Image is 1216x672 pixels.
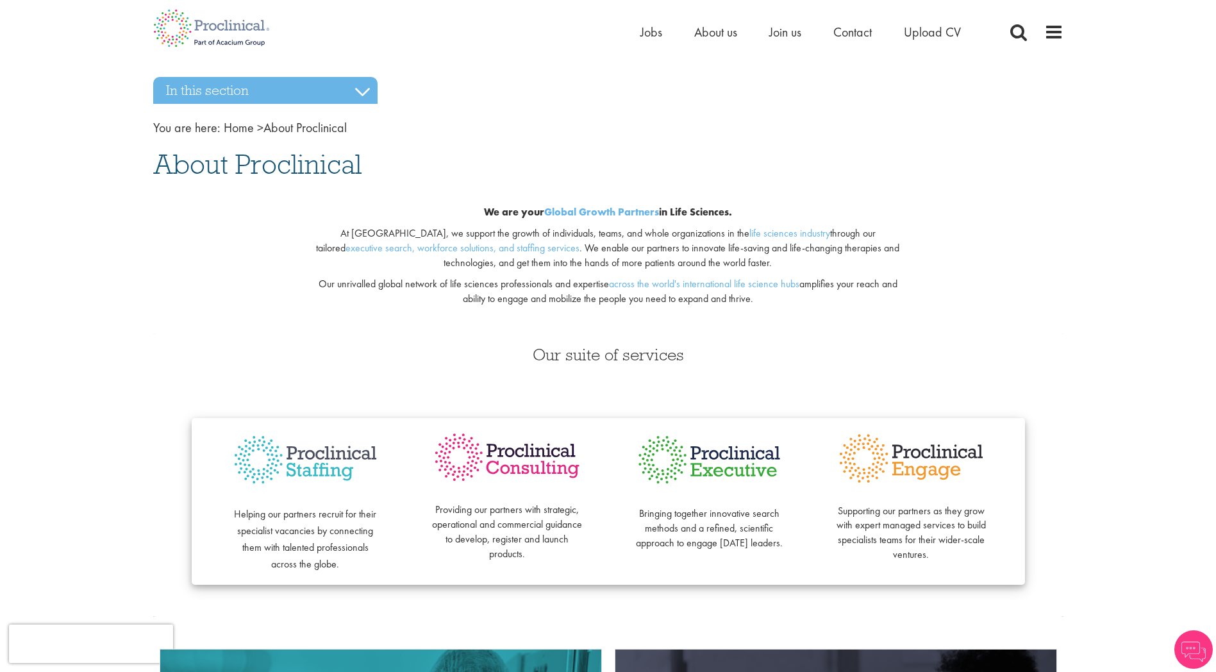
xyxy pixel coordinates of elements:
span: You are here: [153,119,221,136]
a: Join us [769,24,801,40]
a: About us [694,24,737,40]
img: Proclinical Executive [634,431,785,489]
a: Global Growth Partners [544,205,659,219]
span: Helping our partners recruit for their specialist vacancies by connecting them with talented prof... [234,507,376,571]
iframe: reCAPTCHA [9,625,173,663]
img: Proclinical Consulting [432,431,583,484]
a: breadcrumb link to Home [224,119,254,136]
span: > [257,119,263,136]
a: Contact [833,24,872,40]
p: Providing our partners with strategic, operational and commercial guidance to develop, register a... [432,489,583,562]
p: Our unrivalled global network of life sciences professionals and expertise amplifies your reach a... [308,277,908,307]
span: About Proclinical [224,119,347,136]
h3: Our suite of services [153,346,1063,363]
a: life sciences industry [749,226,830,240]
a: Jobs [640,24,662,40]
img: Proclinical Staffing [230,431,381,489]
b: We are your in Life Sciences. [484,205,732,219]
a: Upload CV [904,24,961,40]
span: About Proclinical [153,147,362,181]
a: across the world's international life science hubs [609,277,799,290]
img: Proclinical Engage [836,431,987,486]
p: Supporting our partners as they grow with expert managed services to build specialists teams for ... [836,489,987,562]
img: Chatbot [1174,630,1213,669]
p: At [GEOGRAPHIC_DATA], we support the growth of individuals, teams, and whole organizations in the... [308,226,908,271]
p: Bringing together innovative search methods and a refined, scientific approach to engage [DATE] l... [634,492,785,550]
a: executive search, workforce solutions, and staffing services [346,241,579,255]
h3: In this section [153,77,378,104]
